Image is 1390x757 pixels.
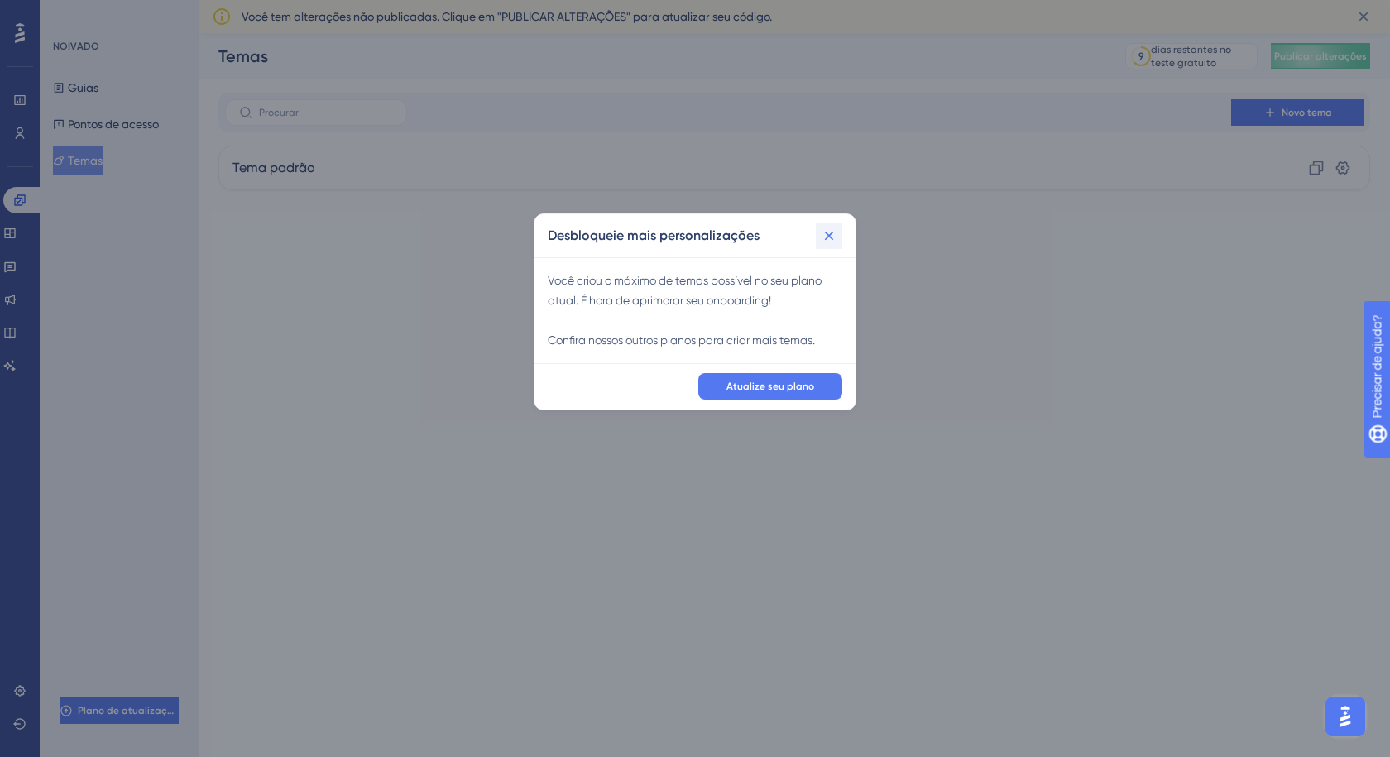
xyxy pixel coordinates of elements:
[548,333,815,347] font: Confira nossos outros planos para criar mais temas.
[39,7,142,20] font: Precisar de ajuda?
[548,228,760,243] font: Desbloqueie mais personalizações
[1320,692,1370,741] iframe: Iniciador do Assistente de IA do UserGuiding
[548,274,822,307] font: Você criou o máximo de temas possível no seu plano atual. É hora de aprimorar seu onboarding!
[726,381,814,392] font: Atualize seu plano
